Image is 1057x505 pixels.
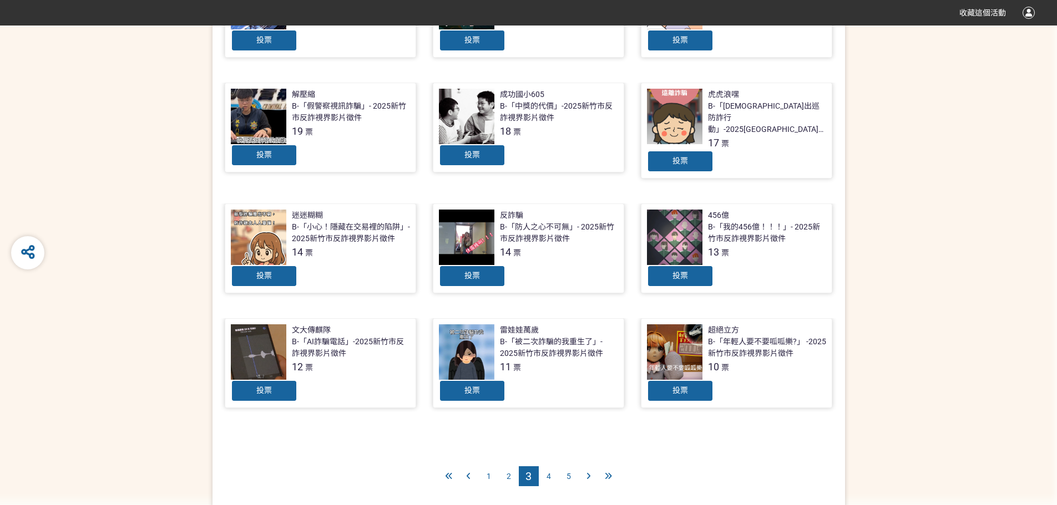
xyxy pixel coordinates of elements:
[500,336,618,359] div: B-「被二次詐騙的我重生了」- 2025新竹市反詐視界影片徵件
[292,361,303,373] span: 12
[500,324,539,336] div: 雷娃娃萬歲
[567,472,571,481] span: 5
[225,83,416,172] a: 解壓縮B-「假警察視訊詐騙」- 2025新竹市反詐視界影片徵件19票投票
[433,203,624,293] a: 反詐騙B-「防人之心不可無」- 2025新竹市反詐視界影片徵件14票投票
[292,324,331,336] div: 文大傳麒隊
[672,271,688,280] span: 投票
[464,150,480,159] span: 投票
[708,210,729,221] div: 456億
[500,221,618,244] div: B-「防人之心不可無」- 2025新竹市反詐視界影片徵件
[433,83,624,172] a: 成功國小605B-「中獎的代價」-2025新竹市反詐視界影片徵件18票投票
[256,386,272,395] span: 投票
[464,271,480,280] span: 投票
[464,35,480,44] span: 投票
[225,203,416,293] a: 迷迷糊糊B-「小心！隱藏在交易裡的陷阱」- 2025新竹市反詐視界影片徵件14票投票
[708,324,739,336] div: 超絕立方
[959,8,1006,17] span: 收藏這個活動
[292,246,303,258] span: 14
[292,100,410,124] div: B-「假警察視訊詐騙」- 2025新竹市反詐視界影片徵件
[464,386,480,395] span: 投票
[708,100,826,135] div: B-「[DEMOGRAPHIC_DATA]出巡防詐行動」-2025[GEOGRAPHIC_DATA]反詐視界影片徵件
[292,221,410,244] div: B-「小心！隱藏在交易裡的陷阱」- 2025新竹市反詐視界影片徵件
[721,363,729,372] span: 票
[487,472,491,481] span: 1
[305,363,313,372] span: 票
[433,318,624,408] a: 雷娃娃萬歲B-「被二次詐騙的我重生了」- 2025新竹市反詐視界影片徵件11票投票
[641,203,832,293] a: 456億B-「我的456億！！！」- 2025新竹市反詐視界影片徵件13票投票
[500,361,511,373] span: 11
[500,210,523,221] div: 反詐騙
[305,127,313,136] span: 票
[507,472,511,481] span: 2
[672,156,688,165] span: 投票
[500,246,511,258] span: 14
[256,35,272,44] span: 投票
[513,363,521,372] span: 票
[672,35,688,44] span: 投票
[513,127,521,136] span: 票
[708,137,719,149] span: 17
[641,318,832,408] a: 超絕立方B-「年輕人要不要呱呱樂?」 -2025新竹市反詐視界影片徵件10票投票
[708,361,719,373] span: 10
[708,221,826,244] div: B-「我的456億！！！」- 2025新竹市反詐視界影片徵件
[525,470,532,483] span: 3
[292,210,323,221] div: 迷迷糊糊
[708,336,826,359] div: B-「年輕人要不要呱呱樂?」 -2025新竹市反詐視界影片徵件
[500,89,544,100] div: 成功國小605
[513,248,521,257] span: 票
[292,336,410,359] div: B-「AI詐騙電話」-2025新竹市反詐視界影片徵件
[721,248,729,257] span: 票
[721,139,729,148] span: 票
[500,125,511,137] span: 18
[292,125,303,137] span: 19
[672,386,688,395] span: 投票
[708,246,719,258] span: 13
[256,150,272,159] span: 投票
[225,318,416,408] a: 文大傳麒隊B-「AI詐騙電話」-2025新竹市反詐視界影片徵件12票投票
[256,271,272,280] span: 投票
[292,89,315,100] div: 解壓縮
[547,472,551,481] span: 4
[305,248,313,257] span: 票
[500,100,618,124] div: B-「中獎的代價」-2025新竹市反詐視界影片徵件
[708,89,739,100] div: 虎虎浪嘿
[641,83,832,178] a: 虎虎浪嘿B-「[DEMOGRAPHIC_DATA]出巡防詐行動」-2025[GEOGRAPHIC_DATA]反詐視界影片徵件17票投票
